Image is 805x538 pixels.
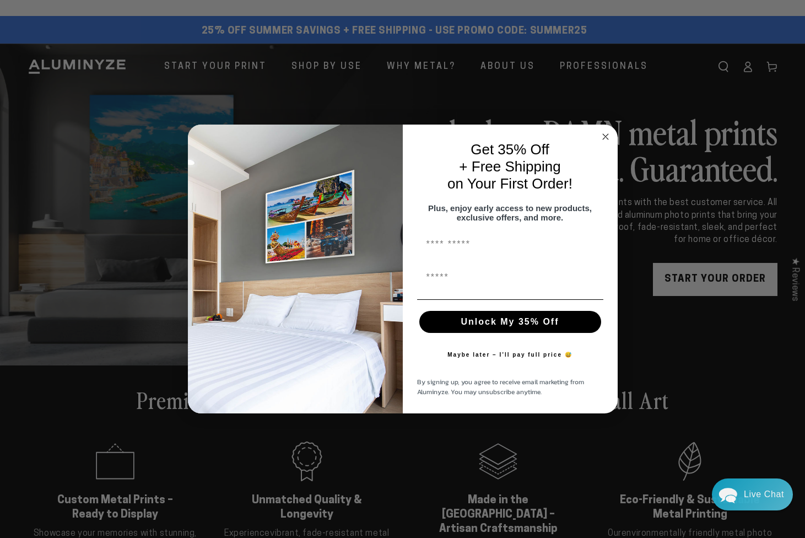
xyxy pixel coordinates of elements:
button: Close dialog [599,130,612,143]
div: Chat widget toggle [712,478,793,510]
button: Unlock My 35% Off [419,311,601,333]
button: Maybe later – I’ll pay full price 😅 [442,344,578,366]
div: Contact Us Directly [744,478,784,510]
span: + Free Shipping [459,158,560,175]
span: Plus, enjoy early access to new products, exclusive offers, and more. [428,203,592,222]
span: on Your First Order! [447,175,572,192]
span: By signing up, you agree to receive email marketing from Aluminyze. You may unsubscribe anytime. [417,377,584,397]
img: underline [417,299,603,300]
img: 728e4f65-7e6c-44e2-b7d1-0292a396982f.jpeg [188,125,403,413]
span: Get 35% Off [471,141,549,158]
